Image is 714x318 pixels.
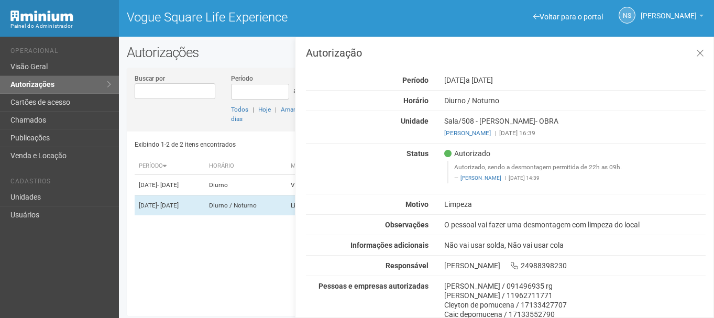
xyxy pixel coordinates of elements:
[205,195,287,216] td: Diurno / Noturno
[127,45,706,60] h2: Autorizações
[275,106,277,113] span: |
[135,158,205,175] th: Período
[460,175,501,181] a: [PERSON_NAME]
[466,76,493,84] span: a [DATE]
[436,96,713,105] div: Diurno / Noturno
[436,220,713,229] div: O pessoal vai fazer uma desmontagem com limpeza do local
[135,74,165,83] label: Buscar por
[447,161,706,183] blockquote: Autorizado, sendo a desmontagem permitida de 22h as 09h.
[281,106,304,113] a: Amanhã
[157,202,179,209] span: - [DATE]
[436,261,713,270] div: [PERSON_NAME] 24988398230
[444,149,490,158] span: Autorizado
[405,200,429,209] strong: Motivo
[135,195,205,216] td: [DATE]
[533,13,603,21] a: Voltar para o portal
[231,106,248,113] a: Todos
[127,10,409,24] h1: Vogue Square Life Experience
[10,10,73,21] img: Minium
[436,200,713,209] div: Limpeza
[293,86,298,95] span: a
[407,149,429,158] strong: Status
[10,47,111,58] li: Operacional
[436,240,713,250] div: Não vai usar solda, Não vai usar cola
[205,158,287,175] th: Horário
[386,261,429,270] strong: Responsável
[287,195,332,216] td: Limpeza
[641,2,697,20] span: Nicolle Silva
[505,175,506,181] span: |
[619,7,635,24] a: NS
[444,300,706,310] div: Cleyton de pomucena / 17133427707
[205,175,287,195] td: Diurno
[444,129,491,137] a: [PERSON_NAME]
[135,175,205,195] td: [DATE]
[454,174,700,182] footer: [DATE] 14:39
[258,106,271,113] a: Hoje
[10,21,111,31] div: Painel do Administrador
[252,106,254,113] span: |
[157,181,179,189] span: - [DATE]
[495,129,497,137] span: |
[641,13,704,21] a: [PERSON_NAME]
[231,74,253,83] label: Período
[402,76,429,84] strong: Período
[10,178,111,189] li: Cadastros
[403,96,429,105] strong: Horário
[287,158,332,175] th: Motivo
[135,137,413,152] div: Exibindo 1-2 de 2 itens encontrados
[350,241,429,249] strong: Informações adicionais
[318,282,429,290] strong: Pessoas e empresas autorizadas
[444,128,706,138] div: [DATE] 16:39
[306,48,706,58] h3: Autorização
[444,291,706,300] div: [PERSON_NAME] / 11962711771
[436,75,713,85] div: [DATE]
[401,117,429,125] strong: Unidade
[444,281,706,291] div: [PERSON_NAME] / 091496935 rg
[287,175,332,195] td: Visita
[436,116,713,138] div: Sala/508 - [PERSON_NAME]- OBRA
[385,221,429,229] strong: Observações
